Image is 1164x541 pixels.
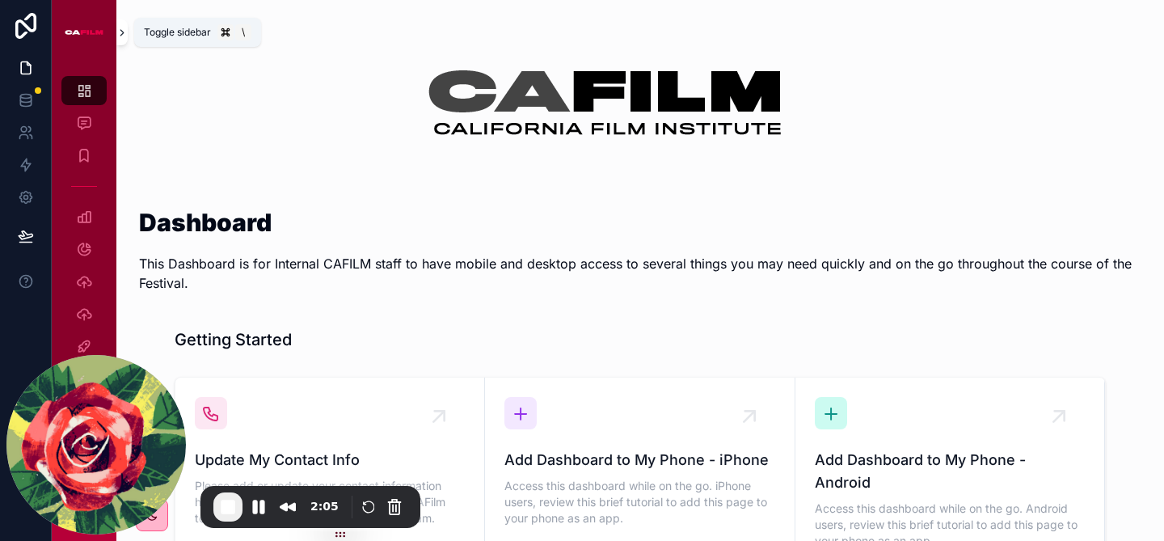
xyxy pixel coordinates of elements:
span: Please add or update your contact information here. This information is shared with the CAFilm te... [195,478,465,526]
p: This Dashboard is for Internal CAFILM staff to have mobile and desktop access to several things y... [139,254,1141,293]
div: scrollable content [52,65,116,414]
img: 32001-CAFilm-Logo.webp [428,39,853,165]
span: Add Dashboard to My Phone - Android [815,449,1085,494]
h1: Dashboard [139,210,1141,235]
span: Update My Contact Info [195,449,465,471]
span: \ [237,26,250,39]
img: App logo [65,19,103,45]
span: Add Dashboard to My Phone - iPhone [504,449,774,471]
h1: Getting Started [175,328,292,351]
span: Toggle sidebar [144,26,211,39]
span: Access this dashboard while on the go. iPhone users, review this brief tutorial to add this page ... [504,478,774,526]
